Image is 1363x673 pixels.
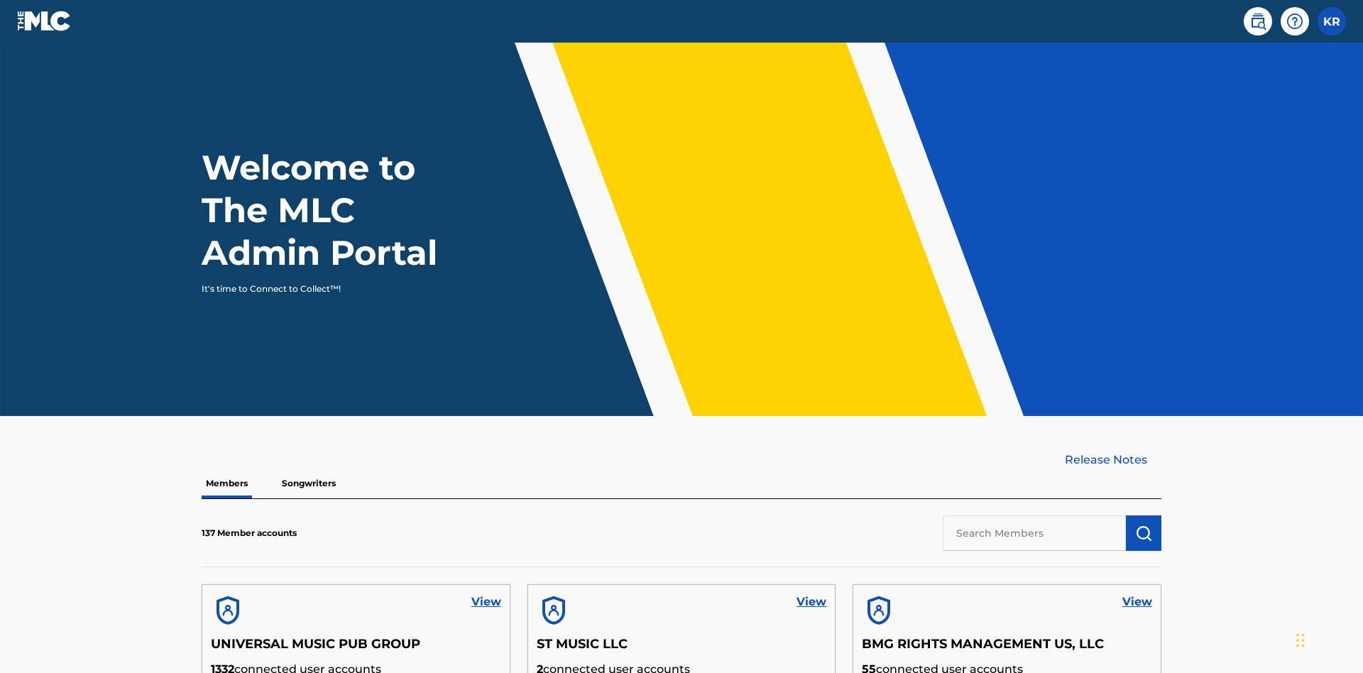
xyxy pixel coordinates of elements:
h1: Welcome to The MLC Admin Portal [202,146,467,274]
a: View [1122,593,1152,611]
iframe: Chat Widget [1292,605,1363,673]
img: help [1286,13,1303,30]
a: Release Notes [1065,452,1161,469]
h5: ST MUSIC LLC [537,636,827,661]
img: MLC Logo [17,11,72,31]
img: account [862,593,896,628]
h5: BMG RIGHTS MANAGEMENT US, LLC [862,636,1152,661]
img: account [211,593,245,628]
p: Members [202,469,252,498]
p: Songwriters [278,469,340,498]
p: 137 Member accounts [202,527,297,540]
img: account [537,593,571,628]
a: View [471,593,501,611]
a: View [797,593,826,611]
h5: UNIVERSAL MUSIC PUB GROUP [211,636,501,661]
div: Help [1281,7,1309,35]
div: Drag [1296,619,1305,662]
div: User Menu [1318,7,1346,35]
img: Search Works [1135,525,1152,542]
a: Public Search [1244,7,1272,35]
img: search [1249,13,1266,30]
p: It's time to Connect to Collect™! [202,283,448,295]
input: Search Members [943,515,1126,551]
